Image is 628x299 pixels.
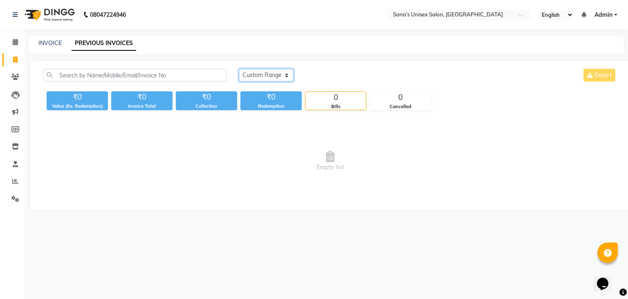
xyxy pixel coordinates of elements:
input: Search by Name/Mobile/Email/Invoice No [43,69,227,82]
span: Empty list [43,120,617,202]
a: PREVIOUS INVOICES [72,36,136,51]
div: Cancelled [370,103,431,110]
div: ₹0 [240,91,302,103]
div: ₹0 [176,91,237,103]
div: 0 [370,92,431,103]
div: Value (Ex. Redemption) [47,103,108,110]
a: INVOICE [38,39,62,47]
div: ₹0 [111,91,173,103]
div: 0 [305,92,366,103]
div: Redemption [240,103,302,110]
iframe: chat widget [594,266,620,291]
div: ₹0 [47,91,108,103]
span: Admin [594,11,612,19]
div: Bills [305,103,366,110]
div: Invoice Total [111,103,173,110]
b: 08047224946 [90,3,126,26]
img: logo [21,3,77,26]
div: Collection [176,103,237,110]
